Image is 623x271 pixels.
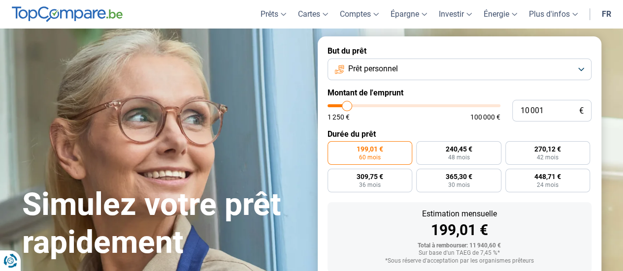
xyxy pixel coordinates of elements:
[357,146,383,152] span: 199,01 €
[359,154,381,160] span: 60 mois
[579,107,584,115] span: €
[328,129,591,139] label: Durée du prêt
[335,250,584,257] div: Sur base d'un TAEG de 7,45 %*
[328,59,591,80] button: Prêt personnel
[328,114,350,120] span: 1 250 €
[537,154,558,160] span: 42 mois
[335,223,584,238] div: 199,01 €
[445,173,472,180] span: 365,30 €
[357,173,383,180] span: 309,75 €
[348,63,398,74] span: Prêt personnel
[22,186,306,262] h1: Simulez votre prêt rapidement
[335,210,584,218] div: Estimation mensuelle
[537,182,558,188] span: 24 mois
[534,173,561,180] span: 448,71 €
[534,146,561,152] span: 270,12 €
[470,114,500,120] span: 100 000 €
[359,182,381,188] span: 36 mois
[335,242,584,249] div: Total à rembourser: 11 940,60 €
[12,6,123,22] img: TopCompare
[335,258,584,265] div: *Sous réserve d'acceptation par les organismes prêteurs
[448,154,469,160] span: 48 mois
[328,46,591,56] label: But du prêt
[445,146,472,152] span: 240,45 €
[328,88,591,97] label: Montant de l'emprunt
[448,182,469,188] span: 30 mois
